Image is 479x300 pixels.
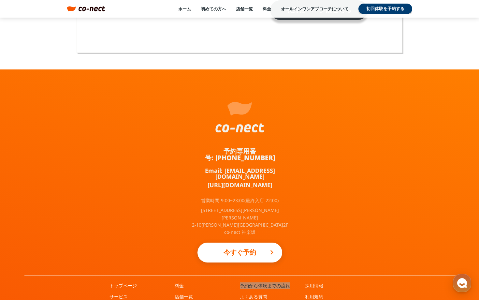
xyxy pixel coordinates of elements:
[240,282,290,289] a: 予約から体験までの流れ
[109,282,137,289] a: トップページ
[191,148,289,161] a: 予約専用番号: [PHONE_NUMBER]
[178,6,191,12] a: ホーム
[191,207,289,236] p: [STREET_ADDRESS][PERSON_NAME][PERSON_NAME] 2-10[PERSON_NAME][GEOGRAPHIC_DATA]2F co-nect 神楽坂
[2,207,43,223] a: ホーム
[208,182,272,188] a: [URL][DOMAIN_NAME]
[197,243,282,262] a: 今すぐ予約keyboard_arrow_right
[175,293,193,300] a: 店舗一覧
[358,4,412,14] a: 初回体験を予約する
[305,293,323,300] a: 利用規約
[281,6,349,12] a: オールインワンアプローチについて
[101,217,109,222] span: 設定
[201,198,279,203] p: 営業時間 9:00~23:00(最終入店 22:00)
[175,282,184,289] a: 料金
[109,293,128,300] a: サービス
[191,168,289,179] a: Email: [EMAIL_ADDRESS][DOMAIN_NAME]
[43,207,84,223] a: チャット
[210,245,269,260] p: 今すぐ予約
[84,207,125,223] a: 設定
[240,293,267,300] a: よくある質問
[17,217,28,222] span: ホーム
[268,248,276,256] i: keyboard_arrow_right
[236,6,253,12] a: 店舗一覧
[201,6,226,12] a: 初めての方へ
[56,217,71,222] span: チャット
[305,282,323,289] a: 採用情報
[263,6,271,12] a: 料金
